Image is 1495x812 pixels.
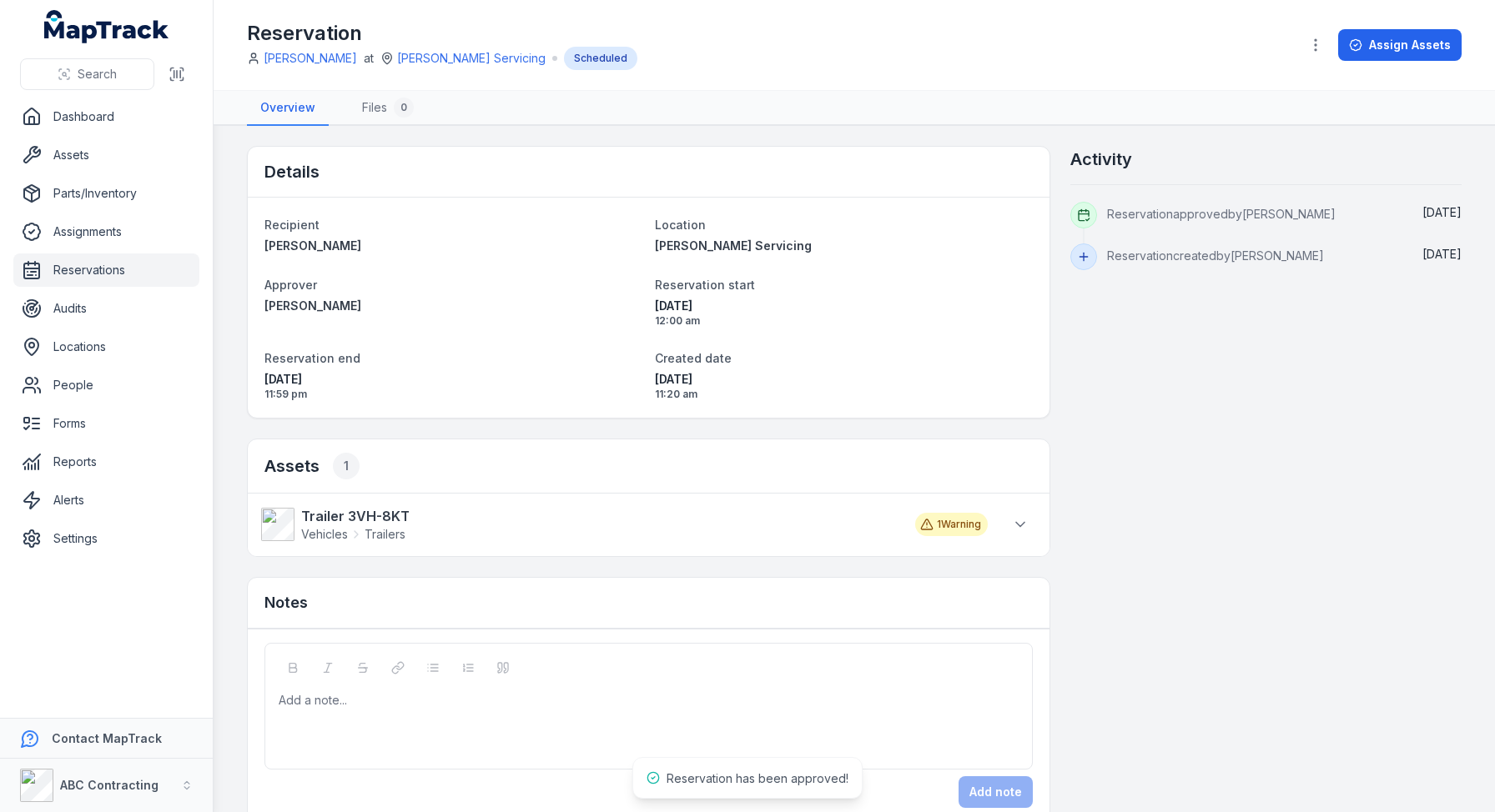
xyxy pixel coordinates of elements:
a: Assets [13,138,199,172]
time: 10/10/2025, 11:59:59 pm [264,371,642,401]
a: [PERSON_NAME] [264,298,642,314]
a: Settings [13,522,199,555]
span: [DATE] [264,371,642,388]
span: [DATE] [655,371,1032,388]
a: Dashboard [13,100,199,133]
span: Reservation end [264,351,360,365]
div: Scheduled [564,47,637,70]
a: Parts/Inventory [13,177,199,210]
time: 06/10/2025, 12:00:00 am [655,298,1032,328]
div: 1 Warning [915,513,988,536]
h1: Reservation [247,20,637,47]
a: Files0 [349,91,427,126]
span: Location [655,218,706,232]
a: [PERSON_NAME] Servicing [397,50,546,67]
a: Reports [13,445,199,479]
a: [PERSON_NAME] [264,50,357,67]
span: [DATE] [655,298,1032,314]
a: Assignments [13,215,199,248]
span: [DATE] [1422,205,1462,219]
span: [PERSON_NAME] Servicing [655,238,812,253]
span: 11:59 pm [264,388,642,401]
strong: ABC Contracting [60,778,159,792]
span: Reservation has been approved! [667,771,848,785]
span: 12:00 am [655,314,1032,328]
time: 29/09/2025, 11:21:12 am [1422,205,1462,219]
span: Recipient [264,218,320,232]
a: Locations [13,330,199,363]
a: People [13,368,199,402]
a: [PERSON_NAME] Servicing [655,238,1032,254]
a: Audits [13,292,199,325]
time: 29/09/2025, 11:20:49 am [1422,247,1462,261]
time: 29/09/2025, 11:20:49 am [655,371,1032,401]
a: [PERSON_NAME] [264,238,642,254]
button: Search [20,58,154,90]
span: 11:20 am [655,388,1032,401]
span: Trailers [365,526,405,543]
div: 1 [333,453,360,479]
span: Approver [264,278,317,292]
h2: Assets [264,453,360,479]
strong: Trailer 3VH-8KT [301,506,410,526]
a: Forms [13,407,199,440]
h2: Details [264,160,320,183]
a: Alerts [13,484,199,517]
span: Reservation approved by [PERSON_NAME] [1107,207,1336,221]
span: Created date [655,351,732,365]
span: Reservation created by [PERSON_NAME] [1107,248,1324,263]
a: MapTrack [44,10,169,43]
div: 0 [394,98,414,118]
a: Reservations [13,253,199,287]
span: Search [78,66,117,83]
button: Assign Assets [1338,29,1462,61]
span: [DATE] [1422,247,1462,261]
strong: Contact MapTrack [52,731,162,745]
h3: Notes [264,591,308,614]
span: at [364,50,374,67]
a: Trailer 3VH-8KTVehiclesTrailers [261,506,899,543]
a: Overview [247,91,329,126]
span: Vehicles [301,526,348,543]
span: Reservation start [655,278,755,292]
h2: Activity [1070,148,1132,171]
